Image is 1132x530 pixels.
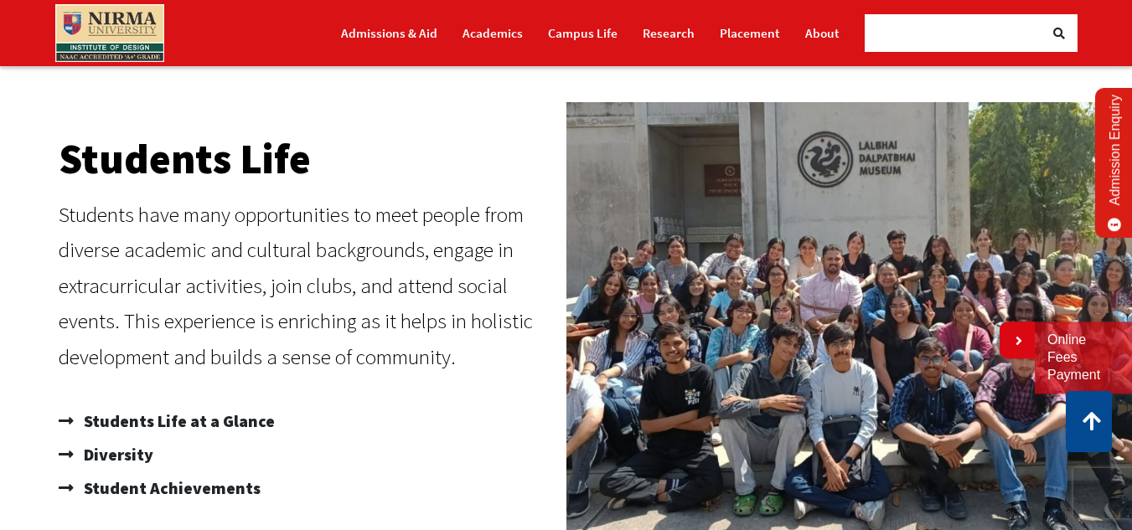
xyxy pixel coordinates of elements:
[720,18,780,48] a: Placement
[463,18,523,48] a: Academics
[341,18,437,48] a: Admissions & Aid
[643,18,695,48] a: Research
[805,18,840,48] a: About
[80,404,275,438] span: Students Life at a Glance
[59,197,558,375] p: Students have many opportunities to meet people from diverse academic and cultural backgrounds, e...
[55,4,164,62] img: main_logo
[548,18,618,48] a: Campus Life
[59,138,558,180] h2: Students Life
[59,471,558,505] a: Student Achievements
[59,438,558,471] a: Diversity
[1047,332,1119,383] a: Online Fees Payment
[59,404,558,438] a: Students Life at a Glance
[80,438,153,471] span: Diversity
[80,471,261,505] span: Student Achievements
